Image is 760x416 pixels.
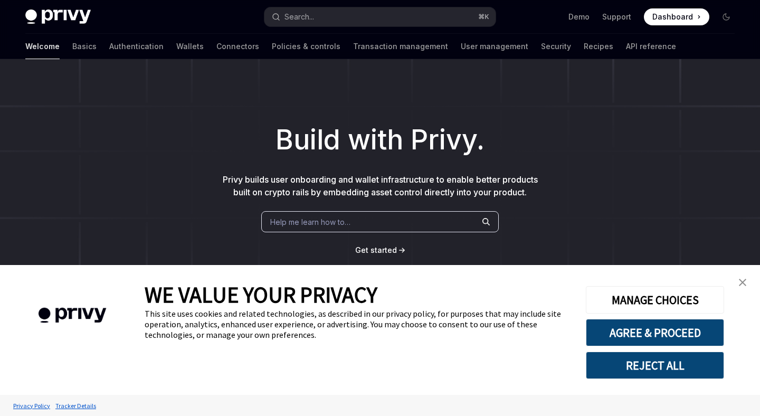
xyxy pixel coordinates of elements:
button: AGREE & PROCEED [586,319,724,346]
span: Help me learn how to… [270,216,350,228]
span: Get started [355,245,397,254]
span: Dashboard [652,12,693,22]
a: Security [541,34,571,59]
span: WE VALUE YOUR PRIVACY [145,281,377,308]
a: Policies & controls [272,34,340,59]
a: User management [461,34,528,59]
a: Support [602,12,631,22]
a: Wallets [176,34,204,59]
button: MANAGE CHOICES [586,286,724,314]
a: close banner [732,272,753,293]
a: Dashboard [644,8,709,25]
a: Authentication [109,34,164,59]
span: Privy builds user onboarding and wallet infrastructure to enable better products built on crypto ... [223,174,538,197]
button: REJECT ALL [586,352,724,379]
a: Demo [568,12,590,22]
img: close banner [739,279,746,286]
span: ⌘ K [478,13,489,21]
a: Tracker Details [53,396,99,415]
a: Get started [355,245,397,256]
img: company logo [16,292,129,338]
a: API reference [626,34,676,59]
img: dark logo [25,10,91,24]
a: Basics [72,34,97,59]
div: This site uses cookies and related technologies, as described in our privacy policy, for purposes... [145,308,570,340]
div: Search... [284,11,314,23]
a: Privacy Policy [11,396,53,415]
a: Recipes [584,34,613,59]
button: Search...⌘K [264,7,495,26]
a: Transaction management [353,34,448,59]
h1: Build with Privy. [17,119,743,160]
button: Toggle dark mode [718,8,735,25]
a: Connectors [216,34,259,59]
a: Welcome [25,34,60,59]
